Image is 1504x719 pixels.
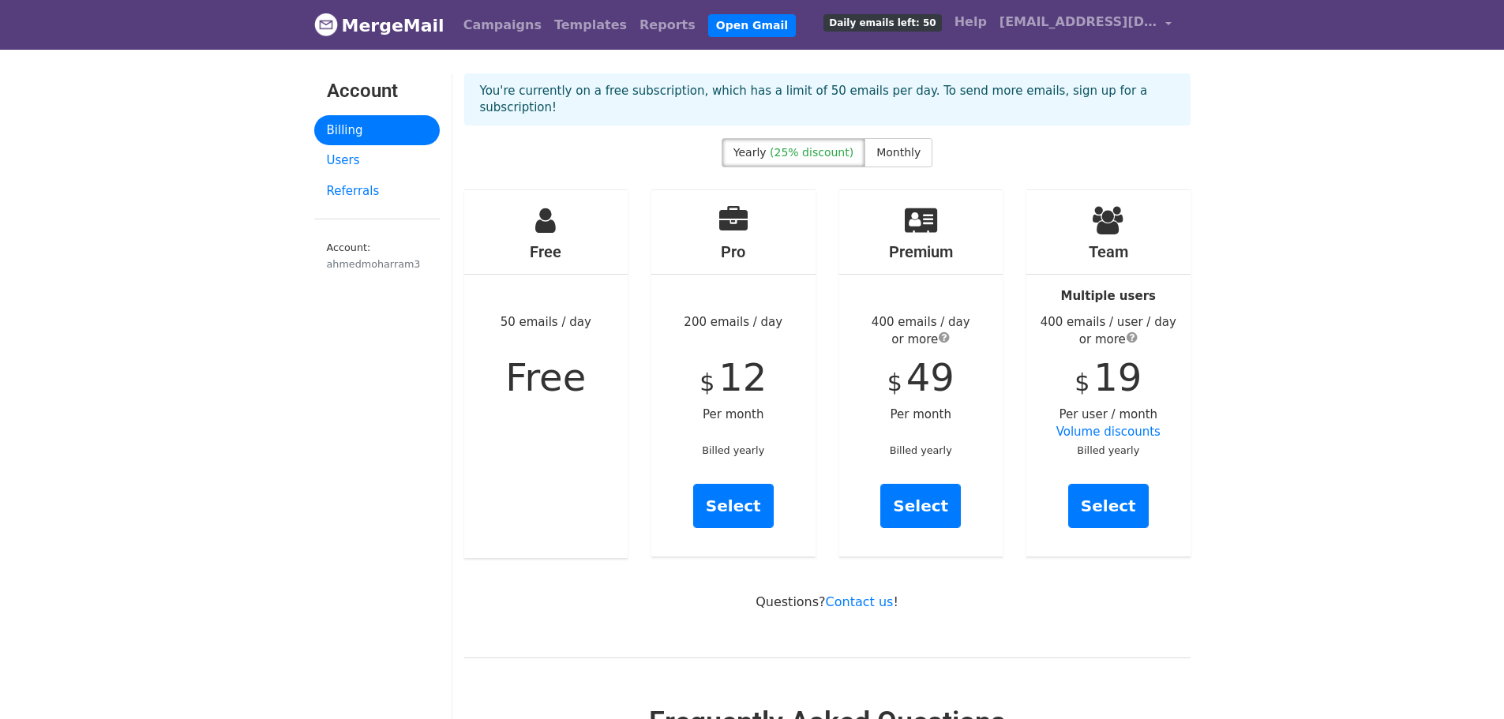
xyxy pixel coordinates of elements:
[718,355,767,399] span: 12
[839,242,1003,261] h4: Premium
[693,484,774,528] a: Select
[1068,484,1149,528] a: Select
[1061,289,1156,303] strong: Multiple users
[327,80,427,103] h3: Account
[633,9,702,41] a: Reports
[948,6,993,38] a: Help
[823,14,941,32] span: Daily emails left: 50
[1026,242,1191,261] h4: Team
[876,146,921,159] span: Monthly
[1093,355,1142,399] span: 19
[770,146,853,159] span: (25% discount)
[505,355,586,399] span: Free
[1077,444,1139,456] small: Billed yearly
[1056,425,1161,439] a: Volume discounts
[880,484,961,528] a: Select
[314,13,338,36] img: MergeMail logo
[314,115,440,146] a: Billing
[1000,13,1157,32] span: [EMAIL_ADDRESS][DOMAIN_NAME]
[480,83,1175,116] p: You're currently on a free subscription, which has a limit of 50 emails per day. To send more ema...
[327,242,427,271] small: Account:
[826,594,894,609] a: Contact us
[817,6,947,38] a: Daily emails left: 50
[699,369,714,396] span: $
[733,146,767,159] span: Yearly
[464,594,1191,610] p: Questions? !
[327,257,427,271] div: ahmedmoharram3
[464,190,628,558] div: 50 emails / day
[702,444,764,456] small: Billed yearly
[1026,313,1191,349] div: 400 emails / user / day or more
[993,6,1178,43] a: [EMAIL_ADDRESS][DOMAIN_NAME]
[839,190,1003,556] div: Per month
[314,176,440,207] a: Referrals
[1026,190,1191,556] div: Per user / month
[314,9,444,42] a: MergeMail
[1075,369,1090,396] span: $
[906,355,955,399] span: 49
[890,444,952,456] small: Billed yearly
[651,242,816,261] h4: Pro
[464,242,628,261] h4: Free
[651,190,816,556] div: 200 emails / day Per month
[548,9,633,41] a: Templates
[887,369,902,396] span: $
[314,145,440,176] a: Users
[839,313,1003,349] div: 400 emails / day or more
[457,9,548,41] a: Campaigns
[708,14,796,37] a: Open Gmail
